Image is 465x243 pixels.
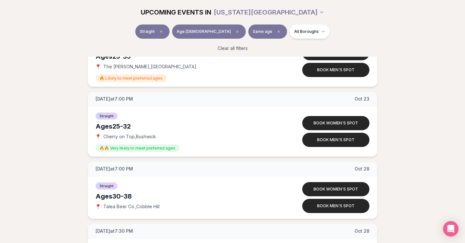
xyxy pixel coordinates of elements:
[248,24,287,39] button: Same ageClear preference
[96,112,118,120] span: Straight
[355,166,369,172] span: Oct 28
[96,204,101,209] span: 📍
[103,63,196,70] span: The [PERSON_NAME] , [GEOGRAPHIC_DATA]
[157,28,165,35] span: Clear event type filter
[96,228,133,234] span: [DATE] at 7:30 PM
[294,29,319,34] span: All Boroughs
[355,96,369,102] span: Oct 23
[141,8,211,17] span: UPCOMING EVENTS IN
[172,24,246,39] button: Age [DEMOGRAPHIC_DATA]Clear age
[177,29,231,34] span: Age [DEMOGRAPHIC_DATA]
[233,28,241,35] span: Clear age
[96,166,133,172] span: [DATE] at 7:00 PM
[96,64,101,69] span: 📍
[355,228,369,234] span: Oct 28
[103,133,156,140] span: Cherry on Top , Bushwick
[96,192,278,201] div: Ages 30-38
[302,116,369,130] button: Book women's spot
[135,24,170,39] button: StraightClear event type filter
[302,182,369,196] button: Book women's spot
[96,134,101,139] span: 📍
[214,5,324,19] button: [US_STATE][GEOGRAPHIC_DATA]
[103,203,160,210] span: Talea Beer Co. , Cobble Hill
[302,199,369,213] button: Book men's spot
[96,74,166,82] span: 🔥 Likely to meet preferred ages
[96,182,118,190] span: Straight
[290,24,330,39] button: All Boroughs
[443,221,459,237] div: Open Intercom Messenger
[214,41,252,55] button: Clear all filters
[302,133,369,147] button: Book men's spot
[253,29,272,34] span: Same age
[96,122,278,131] div: Ages 25-32
[302,63,369,77] button: Book men's spot
[96,144,179,152] span: 🔥🔥 Very likely to meet preferred ages
[96,96,133,102] span: [DATE] at 7:00 PM
[140,29,155,34] span: Straight
[275,28,283,35] span: Clear preference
